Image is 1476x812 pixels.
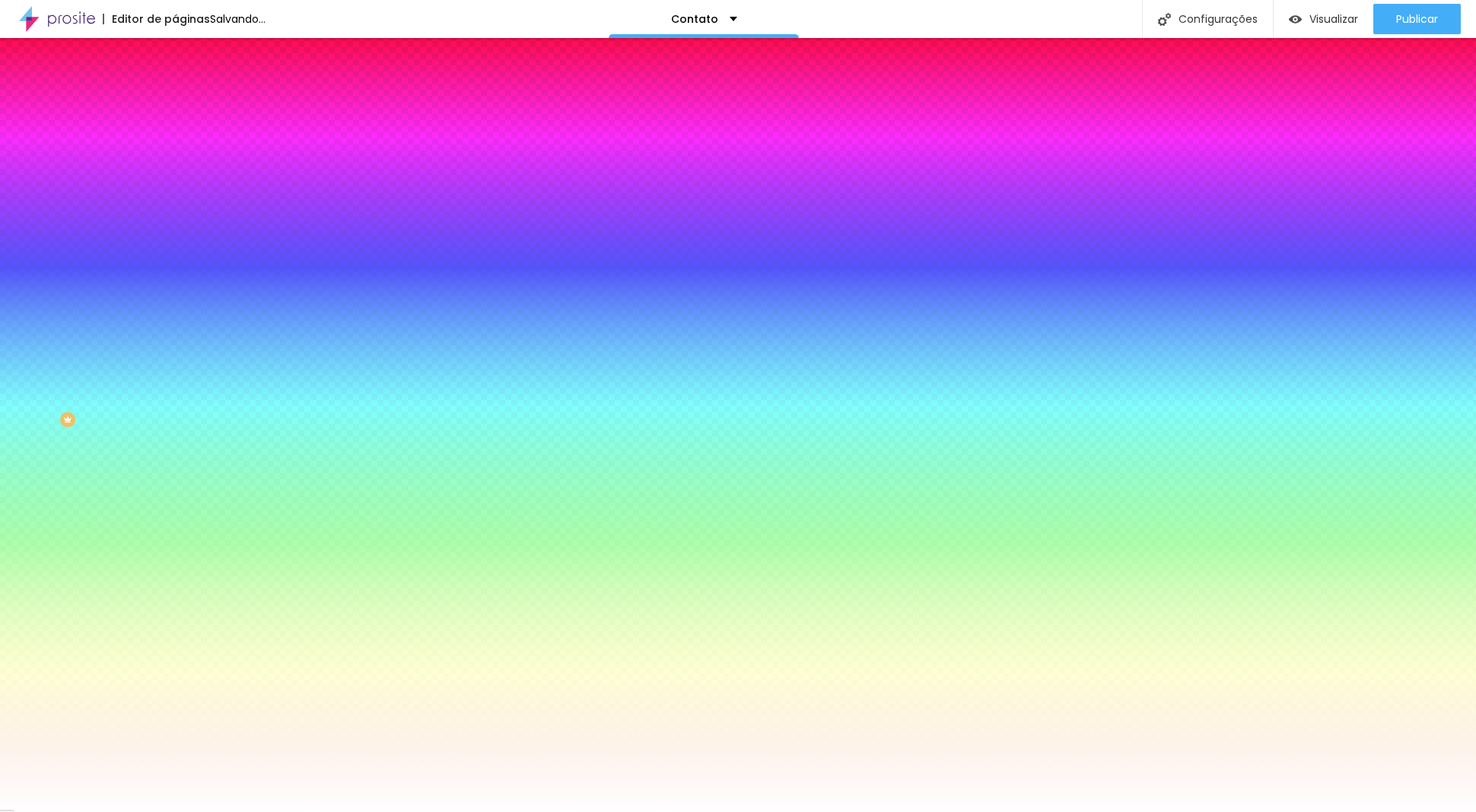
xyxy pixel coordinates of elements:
button: Publicar [1373,4,1461,34]
span: Publicar [1396,13,1438,25]
span: Visualizar [1309,13,1358,25]
img: view-1.svg [1289,13,1302,26]
div: Editor de páginas [103,14,210,24]
p: Contato [671,14,718,24]
div: Salvando... [210,14,266,24]
img: Icone [1158,13,1171,26]
button: Visualizar [1274,4,1373,34]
